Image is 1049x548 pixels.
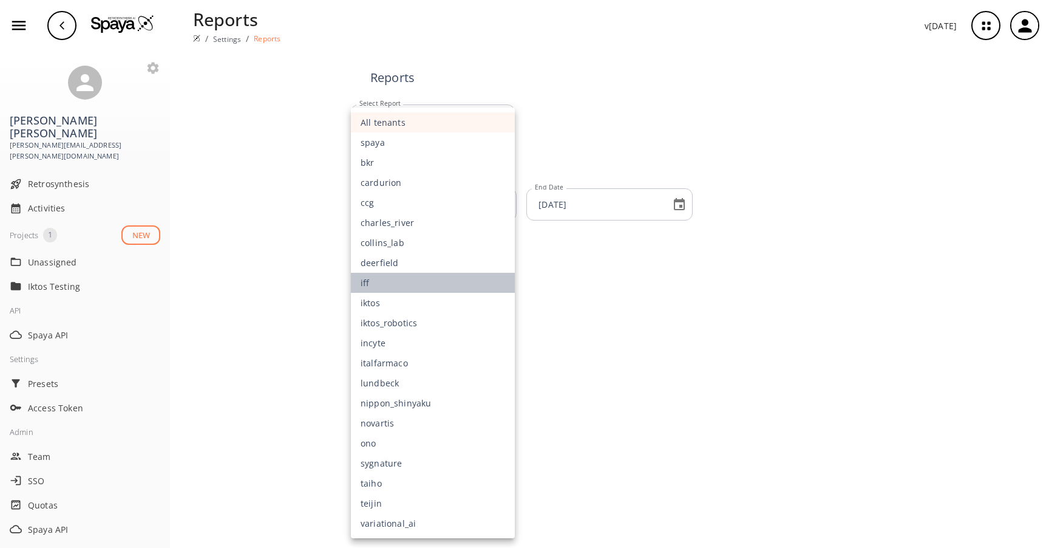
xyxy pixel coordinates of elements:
li: teijin [351,493,515,513]
li: ccg [351,193,515,213]
li: incyte [351,333,515,353]
li: deerfield [351,253,515,273]
li: collins_lab [351,233,515,253]
li: italfarmaco [351,353,515,373]
li: iktos_robotics [351,313,515,333]
li: taiho [351,473,515,493]
li: charles_river [351,213,515,233]
li: lundbeck [351,373,515,393]
li: sygnature [351,453,515,473]
li: nippon_shinyaku [351,393,515,413]
li: spaya [351,132,515,152]
li: novartis [351,413,515,433]
li: iff [351,273,515,293]
li: iktos [351,293,515,313]
li: All tenants [351,112,515,132]
li: bkr [351,152,515,173]
li: cardurion [351,173,515,193]
li: variational_ai [351,513,515,533]
li: ono [351,433,515,453]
